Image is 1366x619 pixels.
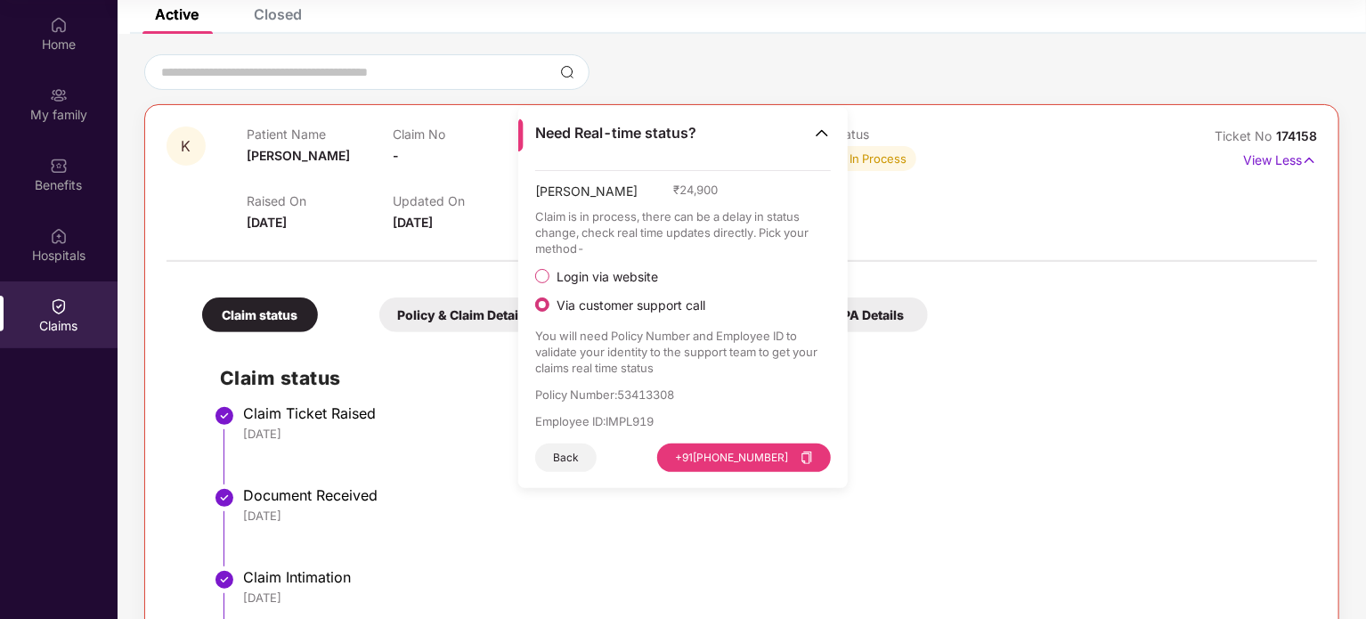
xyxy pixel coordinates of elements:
p: Status [833,126,979,142]
span: 174158 [1276,128,1317,143]
p: You will need Policy Number and Employee ID to validate your identity to the support team to get ... [535,328,832,376]
p: Claim No [393,126,539,142]
img: svg+xml;base64,PHN2ZyBpZD0iQ2xhaW0iIHhtbG5zPSJodHRwOi8vd3d3LnczLm9yZy8yMDAwL3N2ZyIgd2lkdGg9IjIwIi... [50,297,68,315]
p: Employee ID : IMPL919 [535,413,832,429]
img: svg+xml;base64,PHN2ZyBpZD0iU3RlcC1Eb25lLTMyeDMyIiB4bWxucz0iaHR0cDovL3d3dy53My5vcmcvMjAwMC9zdmciIH... [214,487,235,509]
h2: Claim status [220,363,1299,393]
span: - [393,148,399,163]
div: Claim Intimation [243,568,1299,586]
button: Back [535,444,597,472]
p: Updated On [393,193,539,208]
button: +91[PHONE_NUMBER]copy [657,444,831,472]
span: Ticket No [1215,128,1276,143]
img: svg+xml;base64,PHN2ZyB4bWxucz0iaHR0cDovL3d3dy53My5vcmcvMjAwMC9zdmciIHdpZHRoPSIxNyIgaGVpZ2h0PSIxNy... [1302,151,1317,170]
p: Raised On [247,193,393,208]
div: Claim Ticket Raised [243,404,1299,422]
span: [DATE] [393,215,433,230]
p: Policy Number : 53413308 [535,387,832,403]
div: In Process [850,150,907,167]
div: Closed [254,5,302,23]
img: svg+xml;base64,PHN2ZyBpZD0iSG9tZSIgeG1sbnM9Imh0dHA6Ly93d3cudzMub3JnLzIwMDAvc3ZnIiB3aWR0aD0iMjAiIG... [50,16,68,34]
img: svg+xml;base64,PHN2ZyBpZD0iU3RlcC1Eb25lLTMyeDMyIiB4bWxucz0iaHR0cDovL3d3dy53My5vcmcvMjAwMC9zdmciIH... [214,569,235,590]
div: Policy & Claim Details [379,297,547,332]
img: svg+xml;base64,PHN2ZyBpZD0iU3RlcC1Eb25lLTMyeDMyIiB4bWxucz0iaHR0cDovL3d3dy53My5vcmcvMjAwMC9zdmciIH... [214,405,235,427]
div: TPA Details [812,297,928,332]
span: Need Real-time status? [535,124,696,143]
div: [DATE] [243,426,1299,442]
p: View Less [1243,146,1317,170]
div: [DATE] [243,590,1299,606]
span: K [182,139,191,154]
img: svg+xml;base64,PHN2ZyBpZD0iSG9zcGl0YWxzIiB4bWxucz0iaHR0cDovL3d3dy53My5vcmcvMjAwMC9zdmciIHdpZHRoPS... [50,227,68,245]
img: svg+xml;base64,PHN2ZyBpZD0iU2VhcmNoLTMyeDMyIiB4bWxucz0iaHR0cDovL3d3dy53My5vcmcvMjAwMC9zdmciIHdpZH... [560,65,574,79]
span: [PERSON_NAME] [535,182,638,208]
div: Claim status [202,297,318,332]
div: [DATE] [243,508,1299,524]
img: svg+xml;base64,PHN2ZyB3aWR0aD0iMjAiIGhlaWdodD0iMjAiIHZpZXdCb3g9IjAgMCAyMCAyMCIgZmlsbD0ibm9uZSIgeG... [50,86,68,104]
span: Login via website [549,269,665,285]
div: Document Received [243,486,1299,504]
span: Via customer support call [549,297,712,314]
span: [DATE] [247,215,287,230]
p: Patient Name [247,126,393,142]
div: Active [155,5,199,23]
p: Claim is in process, there can be a delay in status change, check real time updates directly. Pic... [535,208,832,257]
span: [PERSON_NAME] [247,148,350,163]
img: Toggle Icon [813,124,831,142]
img: svg+xml;base64,PHN2ZyBpZD0iQmVuZWZpdHMiIHhtbG5zPSJodHRwOi8vd3d3LnczLm9yZy8yMDAwL3N2ZyIgd2lkdGg9Ij... [50,157,68,175]
span: copy [801,452,813,464]
span: ₹ 24,900 [673,182,718,198]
